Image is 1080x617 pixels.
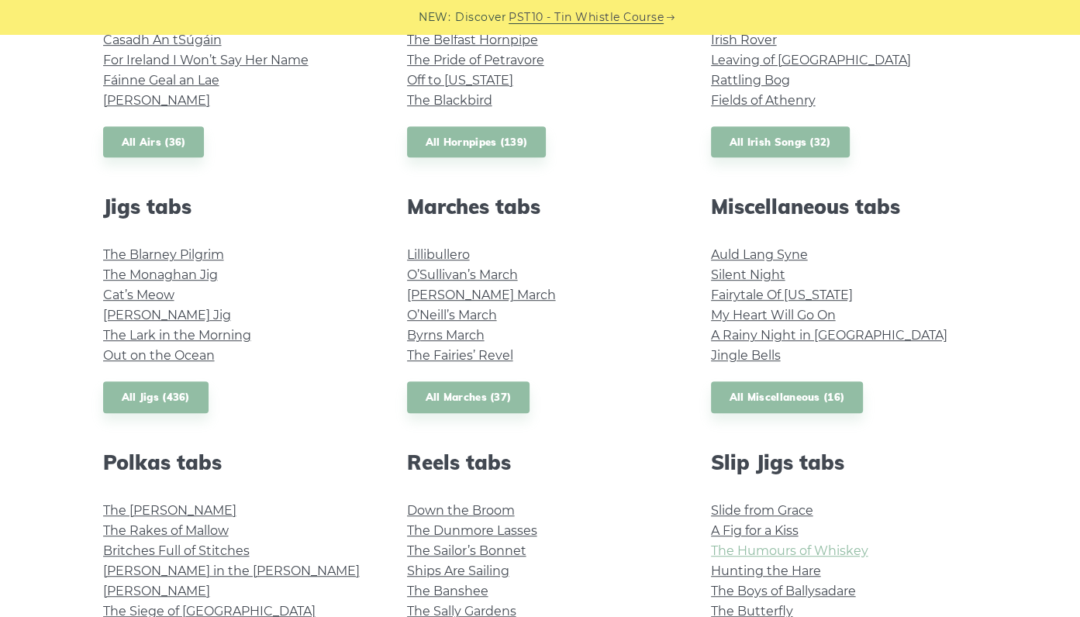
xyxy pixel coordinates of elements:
a: PST10 - Tin Whistle Course [509,9,664,26]
a: All Miscellaneous (16) [711,381,864,413]
a: Rattling Bog [711,73,790,88]
a: All Airs (36) [103,126,205,158]
a: Hunting the Hare [711,564,821,578]
a: Down the Broom [407,503,515,518]
a: O’Sullivan’s March [407,267,518,282]
a: The Dunmore Lasses [407,523,537,538]
h2: Slip Jigs tabs [711,450,978,474]
a: [PERSON_NAME] [103,584,210,598]
a: A Rainy Night in [GEOGRAPHIC_DATA] [711,328,947,343]
a: Fields of Athenry [711,93,816,108]
a: Lillibullero [407,247,470,262]
a: The Blackbird [407,93,492,108]
a: All Irish Songs (32) [711,126,850,158]
a: Britches Full of Stitches [103,543,250,558]
a: Ships Are Sailing [407,564,509,578]
a: The Rakes of Mallow [103,523,229,538]
a: Silent Night [711,267,785,282]
a: Casadh An tSúgáin [103,33,222,47]
a: The Blarney Pilgrim [103,247,224,262]
a: [PERSON_NAME] Jig [103,308,231,322]
a: The Boys of Ballysadare [711,584,856,598]
a: Cat’s Meow [103,288,174,302]
span: NEW: [419,9,450,26]
a: [PERSON_NAME] in the [PERSON_NAME] [103,564,360,578]
a: Out on the Ocean [103,348,215,363]
a: The Lark in the Morning [103,328,251,343]
a: The Banshee [407,584,488,598]
a: [PERSON_NAME] [103,93,210,108]
a: A Fig for a Kiss [711,523,799,538]
a: Slide from Grace [711,503,813,518]
a: The Fairies’ Revel [407,348,513,363]
a: [PERSON_NAME] March [407,288,556,302]
a: Fáinne Geal an Lae [103,73,219,88]
a: Off to [US_STATE] [407,73,513,88]
h2: Marches tabs [407,195,674,219]
a: Auld Lang Syne [711,247,808,262]
a: All Hornpipes (139) [407,126,547,158]
a: All Jigs (436) [103,381,209,413]
a: The Sailor’s Bonnet [407,543,526,558]
a: For Ireland I Won’t Say Her Name [103,53,309,67]
a: The Belfast Hornpipe [407,33,538,47]
a: The [PERSON_NAME] [103,503,236,518]
h2: Polkas tabs [103,450,370,474]
a: The Humours of Whiskey [711,543,868,558]
a: Byrns March [407,328,485,343]
h2: Reels tabs [407,450,674,474]
h2: Miscellaneous tabs [711,195,978,219]
a: Jingle Bells [711,348,781,363]
a: O’Neill’s March [407,308,497,322]
span: Discover [455,9,506,26]
a: The Pride of Petravore [407,53,544,67]
a: Leaving of [GEOGRAPHIC_DATA] [711,53,911,67]
a: All Marches (37) [407,381,530,413]
a: My Heart Will Go On [711,308,836,322]
a: The Monaghan Jig [103,267,218,282]
h2: Jigs tabs [103,195,370,219]
a: Fairytale Of [US_STATE] [711,288,853,302]
a: Irish Rover [711,33,777,47]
